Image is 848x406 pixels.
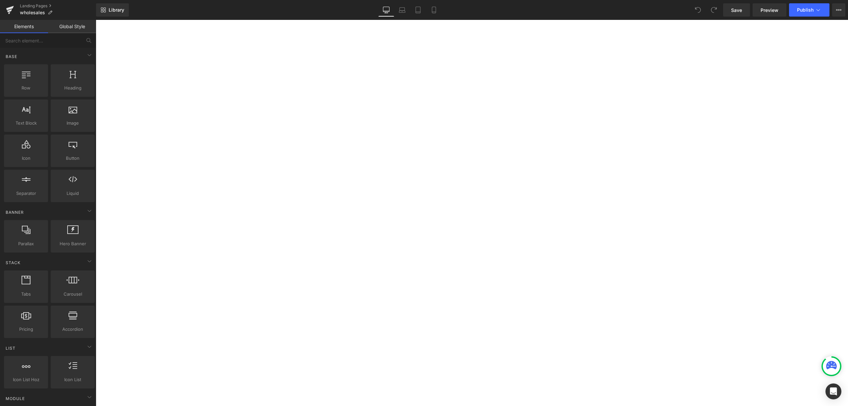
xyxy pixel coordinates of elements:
span: Publish [797,7,814,13]
span: Liquid [53,190,93,197]
span: Icon List [53,376,93,383]
a: Tablet [410,3,426,17]
span: Accordion [53,326,93,333]
span: Button [53,155,93,162]
span: Tabs [6,291,46,298]
span: Row [6,85,46,91]
span: Stack [5,260,21,266]
span: Image [53,120,93,127]
span: Pricing [6,326,46,333]
span: Banner [5,209,25,215]
a: Desktop [378,3,394,17]
span: List [5,345,16,351]
a: Mobile [426,3,442,17]
span: Parallax [6,240,46,247]
span: Save [731,7,742,14]
span: Text Block [6,120,46,127]
button: More [832,3,845,17]
button: Undo [691,3,705,17]
a: Laptop [394,3,410,17]
span: Base [5,53,18,60]
span: Icon [6,155,46,162]
span: Library [109,7,124,13]
span: wholesales [20,10,45,15]
span: Separator [6,190,46,197]
span: Hero Banner [53,240,93,247]
a: Global Style [48,20,96,33]
a: Preview [753,3,786,17]
a: New Library [96,3,129,17]
button: Publish [789,3,829,17]
span: Preview [761,7,778,14]
button: Redo [707,3,720,17]
span: Heading [53,85,93,91]
span: Module [5,395,26,402]
span: Carousel [53,291,93,298]
span: Icon List Hoz [6,376,46,383]
a: Landing Pages [20,3,96,9]
div: Open Intercom Messenger [825,383,841,399]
